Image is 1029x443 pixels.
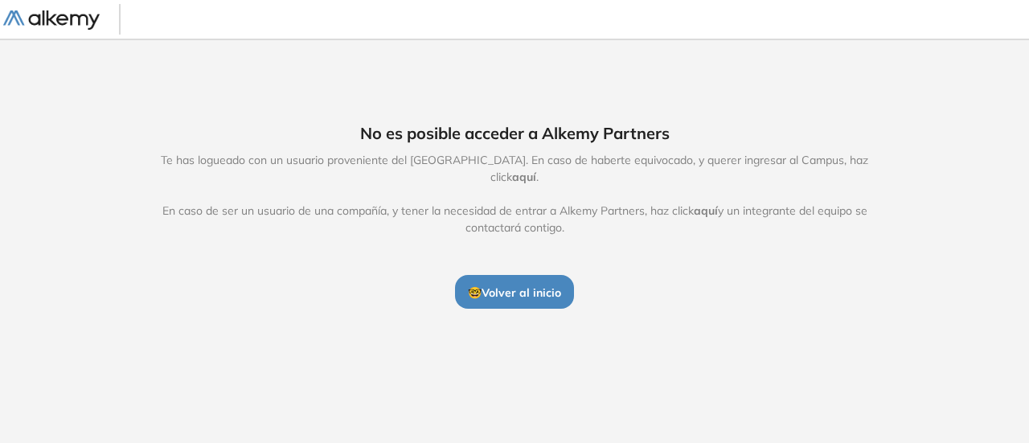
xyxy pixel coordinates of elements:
span: Te has logueado con un usuario proveniente del [GEOGRAPHIC_DATA]. En caso de haberte equivocado, ... [144,152,885,236]
span: aquí [694,203,718,218]
span: aquí [512,170,536,184]
span: No es posible acceder a Alkemy Partners [360,121,670,146]
img: Logo [3,10,100,31]
button: 🤓Volver al inicio [455,275,574,309]
span: 🤓 Volver al inicio [468,285,561,300]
